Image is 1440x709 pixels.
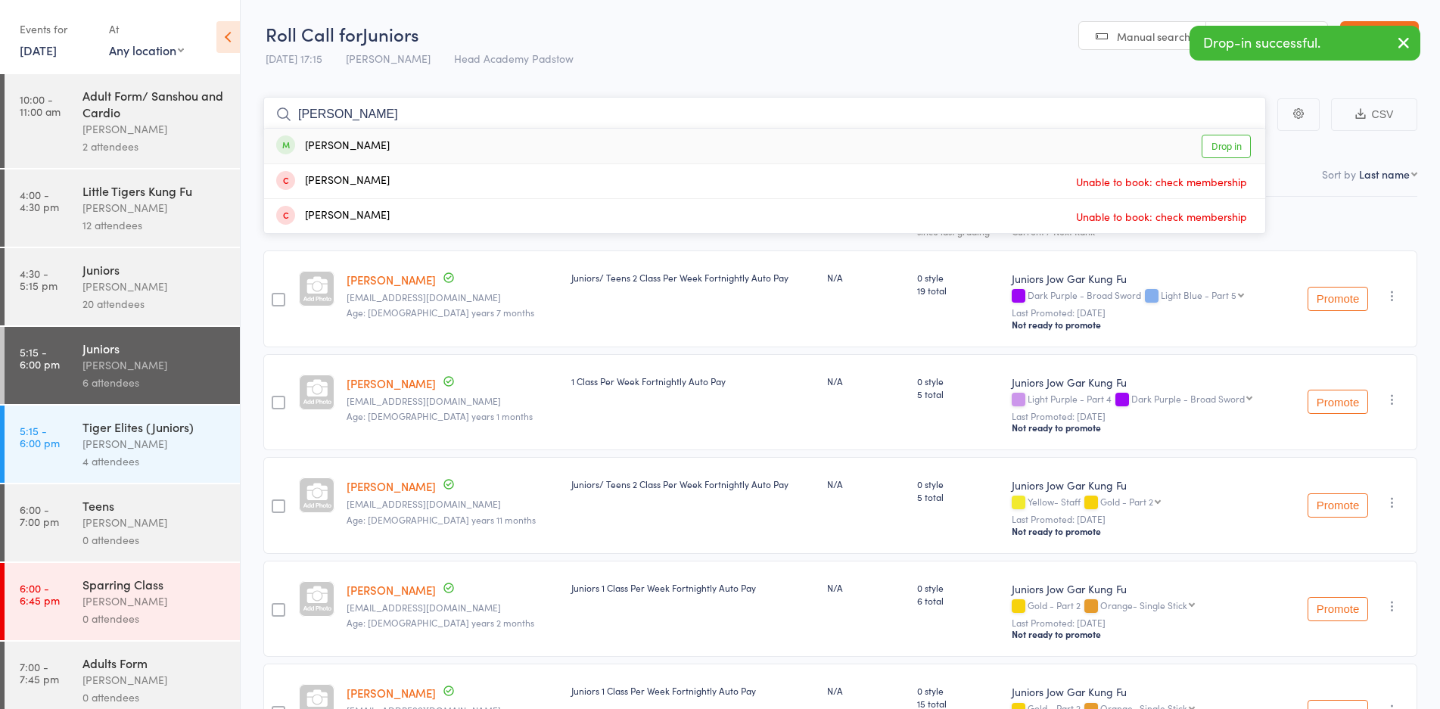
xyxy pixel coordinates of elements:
a: 6:00 -7:00 pmTeens[PERSON_NAME]0 attendees [5,484,240,561]
div: N/A [827,477,905,490]
div: [PERSON_NAME] [276,138,390,155]
small: georginaj01@gmail.com [347,602,559,613]
span: 0 style [917,477,1000,490]
div: [PERSON_NAME] [82,514,227,531]
span: Manual search [1117,29,1190,44]
div: Orange- Single Stick [1100,600,1187,610]
div: Yellow- Staff [1012,496,1282,509]
time: 5:15 - 6:00 pm [20,424,60,449]
button: Promote [1308,287,1368,311]
div: 0 attendees [82,689,227,706]
div: Gold - Part 2 [1100,496,1153,506]
div: 2 attendees [82,138,227,155]
div: Sparring Class [82,576,227,592]
small: thwang24@gmail.com [347,499,559,509]
div: 6 attendees [82,374,227,391]
span: 0 style [917,684,1000,697]
a: 4:30 -5:15 pmJuniors[PERSON_NAME]20 attendees [5,248,240,325]
span: 5 total [917,387,1000,400]
a: [PERSON_NAME] [347,685,436,701]
div: Juniors/ Teens 2 Class Per Week Fortnightly Auto Pay [571,271,815,284]
div: [PERSON_NAME] [82,199,227,216]
div: [PERSON_NAME] [82,671,227,689]
a: [PERSON_NAME] [347,478,436,494]
span: 19 total [917,284,1000,297]
div: 20 attendees [82,295,227,313]
time: 6:00 - 6:45 pm [20,582,60,606]
a: [DATE] [20,42,57,58]
div: since last grading [917,226,1000,236]
div: Drop-in successful. [1190,26,1420,61]
div: Juniors Jow Gar Kung Fu [1012,271,1282,286]
small: Paulafcabrita@gmail.com [347,396,559,406]
span: Juniors [362,21,419,46]
a: [PERSON_NAME] [347,272,436,288]
div: [PERSON_NAME] [82,435,227,452]
a: 5:15 -6:00 pmJuniors[PERSON_NAME]6 attendees [5,327,240,404]
time: 4:00 - 4:30 pm [20,188,59,213]
small: Last Promoted: [DATE] [1012,514,1282,524]
button: Promote [1308,390,1368,414]
div: Little Tigers Kung Fu [82,182,227,199]
a: 6:00 -6:45 pmSparring Class[PERSON_NAME]0 attendees [5,563,240,640]
div: 12 attendees [82,216,227,234]
span: 0 style [917,581,1000,594]
span: Unable to book: check membership [1072,170,1251,193]
div: Adult Form/ Sanshou and Cardio [82,87,227,120]
span: 0 style [917,271,1000,284]
label: Sort by [1322,166,1356,182]
div: Dark Purple - Broad Sword [1012,290,1282,303]
div: Tiger Elites (Juniors) [82,418,227,435]
div: [PERSON_NAME] [276,207,390,225]
span: Age: [DEMOGRAPHIC_DATA] years 11 months [347,513,536,526]
span: Head Academy Padstow [454,51,574,66]
div: Events for [20,17,94,42]
a: [PERSON_NAME] [347,582,436,598]
div: Juniors [82,261,227,278]
div: Adults Form [82,655,227,671]
div: Juniors Jow Gar Kung Fu [1012,477,1282,493]
div: Dark Purple - Broad Sword [1131,393,1245,403]
time: 6:00 - 7:00 pm [20,503,59,527]
span: [PERSON_NAME] [346,51,431,66]
div: Juniors [82,340,227,356]
div: Light Purple - Part 4 [1012,393,1282,406]
span: Age: [DEMOGRAPHIC_DATA] years 7 months [347,306,534,319]
div: Juniors 1 Class Per Week Fortnightly Auto Pay [571,581,815,594]
div: Juniors Jow Gar Kung Fu [1012,375,1282,390]
span: [DATE] 17:15 [266,51,322,66]
a: 5:15 -6:00 pmTiger Elites (Juniors)[PERSON_NAME]4 attendees [5,406,240,483]
div: [PERSON_NAME] [82,278,227,295]
input: Search by name [263,97,1266,132]
button: CSV [1331,98,1417,131]
span: Unable to book: check membership [1072,205,1251,228]
small: jeremysbryant@hotmail.com [347,292,559,303]
div: Not ready to promote [1012,628,1282,640]
time: 4:30 - 5:15 pm [20,267,58,291]
div: N/A [827,684,905,697]
small: Last Promoted: [DATE] [1012,617,1282,628]
div: Gold - Part 2 [1012,600,1282,613]
div: Teens [82,497,227,514]
small: Last Promoted: [DATE] [1012,411,1282,421]
div: [PERSON_NAME] [82,592,227,610]
a: [PERSON_NAME] [347,375,436,391]
div: 1 Class Per Week Fortnightly Auto Pay [571,375,815,387]
div: Not ready to promote [1012,525,1282,537]
time: 10:00 - 11:00 am [20,93,61,117]
button: Promote [1308,597,1368,621]
div: Not ready to promote [1012,421,1282,434]
time: 7:00 - 7:45 pm [20,661,59,685]
div: Juniors Jow Gar Kung Fu [1012,684,1282,699]
a: Drop in [1202,135,1251,158]
div: [PERSON_NAME] [82,356,227,374]
a: 4:00 -4:30 pmLittle Tigers Kung Fu[PERSON_NAME]12 attendees [5,169,240,247]
time: 5:15 - 6:00 pm [20,346,60,370]
div: [PERSON_NAME] [82,120,227,138]
div: N/A [827,271,905,284]
small: Last Promoted: [DATE] [1012,307,1282,318]
span: Age: [DEMOGRAPHIC_DATA] years 1 months [347,409,533,422]
div: Current / Next Rank [1012,226,1282,236]
div: 0 attendees [82,610,227,627]
div: Last name [1359,166,1410,182]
